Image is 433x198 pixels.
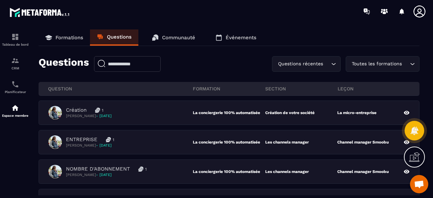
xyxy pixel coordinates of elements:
[66,107,87,113] p: Création
[11,80,19,88] img: scheduler
[96,143,112,148] span: - [DATE]
[209,29,263,46] a: Événements
[276,60,324,68] span: Questions récentes
[66,166,130,172] p: NOMBRE D'ABONNEMENT
[55,35,83,41] p: Formations
[2,28,29,51] a: formationformationTableau de bord
[113,137,114,142] p: 1
[145,29,202,46] a: Communauté
[39,56,89,72] p: Questions
[106,137,111,142] img: messages
[96,173,112,177] span: - [DATE]
[265,140,309,145] p: Les channels manager
[338,86,410,92] p: leçon
[265,110,315,115] p: Création de votre société
[265,86,338,92] p: section
[11,57,19,65] img: formation
[138,167,143,172] img: messages
[66,113,112,118] p: [PERSON_NAME]
[66,172,147,177] p: [PERSON_NAME]
[48,86,193,92] p: QUESTION
[410,175,428,193] div: Ouvrir le chat
[66,143,114,148] p: [PERSON_NAME]
[193,86,265,92] p: FORMATION
[226,35,256,41] p: Événements
[337,169,389,174] p: Channel manager Smoobu
[2,51,29,75] a: formationformationCRM
[2,75,29,99] a: schedulerschedulerPlanificateur
[346,56,419,72] div: Search for option
[193,140,265,145] p: La conciergerie 100% automatisée
[337,110,377,115] p: La micro-entreprise
[162,35,195,41] p: Communauté
[2,114,29,117] p: Espace membre
[2,99,29,123] a: automationsautomationsEspace membre
[265,169,309,174] p: Les channels manager
[403,60,408,68] input: Search for option
[102,108,104,113] p: 1
[272,56,341,72] div: Search for option
[193,110,265,115] p: La conciergerie 100% automatisée
[2,66,29,70] p: CRM
[350,60,403,68] span: Toutes les formations
[90,29,138,46] a: Questions
[193,169,265,174] p: La conciergerie 100% automatisée
[107,34,132,40] p: Questions
[39,29,90,46] a: Formations
[11,104,19,112] img: automations
[2,90,29,94] p: Planificateur
[9,6,70,18] img: logo
[324,60,329,68] input: Search for option
[66,136,97,143] p: ENTREPRISE
[96,114,112,118] span: - [DATE]
[2,43,29,46] p: Tableau de bord
[95,108,100,113] img: messages
[337,140,389,145] p: Channel manager Smoobu
[145,167,147,172] p: 1
[11,33,19,41] img: formation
